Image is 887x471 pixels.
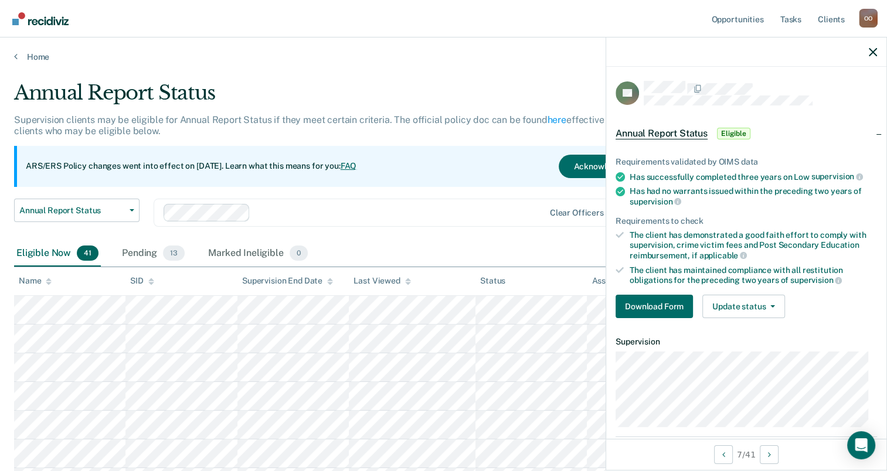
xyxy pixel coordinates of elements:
[19,206,125,216] span: Annual Report Status
[290,245,308,261] span: 0
[354,276,410,286] div: Last Viewed
[592,276,647,286] div: Assigned to
[120,241,187,267] div: Pending
[206,241,310,267] div: Marked Ineligible
[242,276,333,286] div: Supervision End Date
[14,52,873,62] a: Home
[606,439,886,470] div: 7 / 41
[630,197,681,206] span: supervision
[548,114,566,125] a: here
[26,161,356,172] p: ARS/ERS Policy changes went into effect on [DATE]. Learn what this means for you:
[847,431,875,459] div: Open Intercom Messenger
[14,81,679,114] div: Annual Report Status
[630,230,877,260] div: The client has demonstrated a good faith effort to comply with supervision, crime victim fees and...
[717,128,750,139] span: Eligible
[859,9,878,28] div: O O
[550,208,604,218] div: Clear officers
[616,216,877,226] div: Requirements to check
[14,114,671,136] p: Supervision clients may be eligible for Annual Report Status if they meet certain criteria. The o...
[811,172,863,181] span: supervision
[630,186,877,206] div: Has had no warrants issued within the preceding two years of
[130,276,154,286] div: SID
[616,157,877,167] div: Requirements validated by OIMS data
[14,241,101,267] div: Eligible Now
[760,445,779,464] button: Next Opportunity
[790,275,842,285] span: supervision
[699,251,747,260] span: applicable
[616,128,708,139] span: Annual Report Status
[630,265,877,285] div: The client has maintained compliance with all restitution obligations for the preceding two years of
[616,337,877,347] dt: Supervision
[702,295,785,318] button: Update status
[616,295,698,318] a: Navigate to form link
[480,276,505,286] div: Status
[616,295,693,318] button: Download Form
[559,155,670,178] button: Acknowledge & Close
[163,245,185,261] span: 13
[630,172,877,182] div: Has successfully completed three years on Low
[859,9,878,28] button: Profile dropdown button
[19,276,52,286] div: Name
[12,12,69,25] img: Recidiviz
[341,161,357,170] a: FAQ
[714,445,733,464] button: Previous Opportunity
[606,115,886,152] div: Annual Report StatusEligible
[77,245,98,261] span: 41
